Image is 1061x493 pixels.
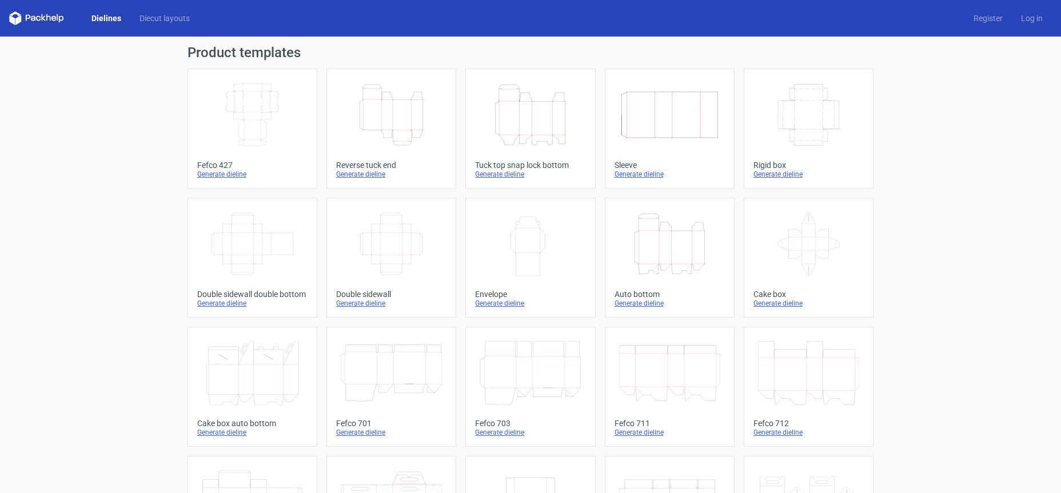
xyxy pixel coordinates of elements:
[605,327,735,447] a: Fefco 711Generate dieline
[188,327,317,447] a: Cake box auto bottomGenerate dieline
[615,299,725,308] div: Generate dieline
[753,161,864,170] div: Rigid box
[465,69,595,189] a: Tuck top snap lock bottomGenerate dieline
[336,170,446,179] div: Generate dieline
[964,13,1012,24] a: Register
[336,428,446,437] div: Generate dieline
[130,13,199,24] a: Diecut layouts
[197,299,308,308] div: Generate dieline
[188,69,317,189] a: Fefco 427Generate dieline
[197,290,308,299] div: Double sidewall double bottom
[475,290,585,299] div: Envelope
[197,419,308,428] div: Cake box auto bottom
[475,170,585,179] div: Generate dieline
[326,69,456,189] a: Reverse tuck endGenerate dieline
[188,198,317,318] a: Double sidewall double bottomGenerate dieline
[326,327,456,447] a: Fefco 701Generate dieline
[475,299,585,308] div: Generate dieline
[753,290,864,299] div: Cake box
[753,419,864,428] div: Fefco 712
[615,428,725,437] div: Generate dieline
[475,419,585,428] div: Fefco 703
[336,161,446,170] div: Reverse tuck end
[753,299,864,308] div: Generate dieline
[605,198,735,318] a: Auto bottomGenerate dieline
[336,299,446,308] div: Generate dieline
[615,290,725,299] div: Auto bottom
[197,170,308,179] div: Generate dieline
[465,327,595,447] a: Fefco 703Generate dieline
[744,198,873,318] a: Cake boxGenerate dieline
[82,13,130,24] a: Dielines
[197,161,308,170] div: Fefco 427
[475,161,585,170] div: Tuck top snap lock bottom
[1012,13,1052,24] a: Log in
[615,170,725,179] div: Generate dieline
[475,428,585,437] div: Generate dieline
[753,428,864,437] div: Generate dieline
[753,170,864,179] div: Generate dieline
[326,198,456,318] a: Double sidewallGenerate dieline
[197,428,308,437] div: Generate dieline
[465,198,595,318] a: EnvelopeGenerate dieline
[336,290,446,299] div: Double sidewall
[615,419,725,428] div: Fefco 711
[336,419,446,428] div: Fefco 701
[605,69,735,189] a: SleeveGenerate dieline
[744,327,873,447] a: Fefco 712Generate dieline
[188,46,873,59] h1: Product templates
[615,161,725,170] div: Sleeve
[744,69,873,189] a: Rigid boxGenerate dieline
